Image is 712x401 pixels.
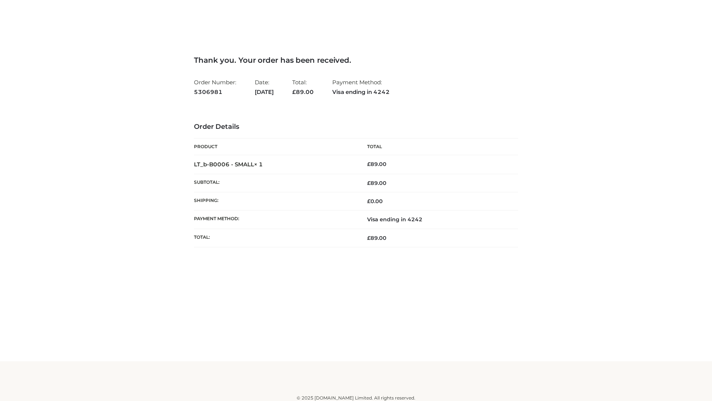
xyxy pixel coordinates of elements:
span: £ [367,180,370,186]
th: Total [356,138,518,155]
span: £ [367,235,370,241]
strong: × 1 [254,161,263,168]
span: 89.00 [367,235,386,241]
li: Order Number: [194,76,236,98]
th: Total: [194,229,356,247]
li: Payment Method: [332,76,390,98]
th: Shipping: [194,192,356,211]
h3: Thank you. Your order has been received. [194,56,518,65]
span: 89.00 [292,88,314,95]
span: 89.00 [367,180,386,186]
th: Subtotal: [194,174,356,192]
td: Visa ending in 4242 [356,211,518,229]
bdi: 89.00 [367,161,386,167]
span: £ [292,88,296,95]
li: Date: [255,76,274,98]
strong: Visa ending in 4242 [332,87,390,97]
span: £ [367,161,370,167]
bdi: 0.00 [367,198,383,205]
th: Payment method: [194,211,356,229]
strong: LT_b-B0006 - SMALL [194,161,263,168]
h3: Order Details [194,123,518,131]
th: Product [194,138,356,155]
li: Total: [292,76,314,98]
span: £ [367,198,370,205]
strong: [DATE] [255,87,274,97]
strong: 5306981 [194,87,236,97]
